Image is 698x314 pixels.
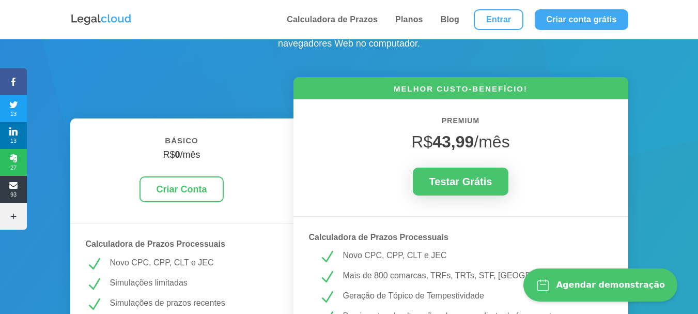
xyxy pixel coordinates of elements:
[535,9,628,30] a: Criar conta grátis
[319,289,335,306] span: N
[343,249,603,262] p: Novo CPC, CPP, CLT e JEC
[86,134,278,153] h6: BÁSICO
[411,132,509,151] span: R$ /mês
[110,296,278,310] p: Simulações de prazos recentes
[474,9,523,30] a: Entrar
[293,83,628,99] h6: MELHOR CUSTO-BENEFÍCIO!
[110,276,278,290] p: Simulações limitadas
[86,296,102,313] span: N
[413,168,509,196] a: Testar Grátis
[175,149,180,160] strong: 0
[309,233,448,242] strong: Calculadora de Prazos Processuais
[86,276,102,293] span: N
[319,249,335,265] span: N
[70,13,132,26] img: Logo da Legalcloud
[86,256,102,273] span: N
[86,149,278,166] h4: R$ /mês
[343,269,603,282] p: Mais de 800 comarcas, TRFs, TRTs, STF, [GEOGRAPHIC_DATA]
[319,269,335,286] span: N
[139,176,223,203] a: Criar Conta
[86,240,225,248] strong: Calculadora de Prazos Processuais
[309,115,613,132] h6: PREMIUM
[110,256,278,270] p: Novo CPC, CPP, CLT e JEC
[432,132,474,151] strong: 43,99
[343,289,603,303] p: Geração de Tópico de Tempestividade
